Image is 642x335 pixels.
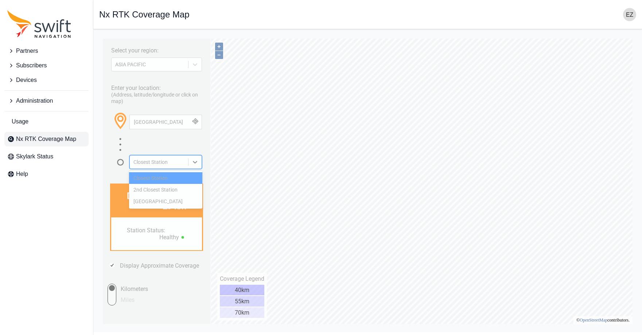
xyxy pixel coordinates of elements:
[16,135,76,143] span: Nx RTK Coverage Map
[477,283,530,288] li: © contributors.
[16,76,37,84] span: Devices
[4,167,89,181] a: Help
[121,240,165,247] div: Coverage Legend
[4,132,89,146] a: Nx RTK Coverage Map
[480,283,508,288] a: OpenStreetMap
[99,35,636,326] iframe: RTK Map
[16,96,53,105] span: Administration
[4,44,89,58] button: Partners
[121,250,165,260] div: 40km
[16,61,47,70] span: Subscribers
[4,149,89,164] a: Skylark Status
[623,8,636,21] img: user photo
[16,152,53,161] span: Skylark Status
[121,272,165,283] div: 70km
[16,47,38,55] span: Partners
[12,117,28,126] span: Usage
[4,58,89,73] button: Subscribers
[4,94,89,108] button: Administration
[16,170,28,178] span: Help
[99,10,190,19] h1: Nx RTK Coverage Map
[4,114,89,129] a: Usage
[4,73,89,87] button: Devices
[121,261,165,272] div: 55km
